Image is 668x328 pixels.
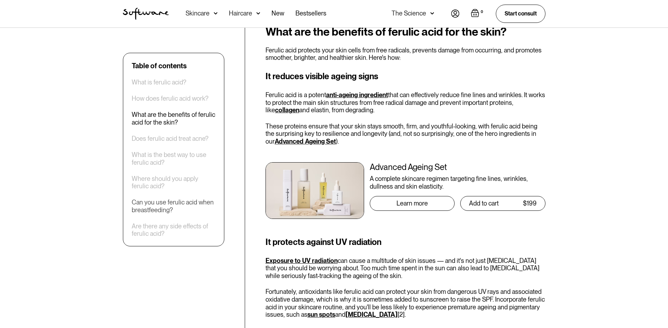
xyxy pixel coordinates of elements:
div: A complete skincare regimen targeting fine lines, wrinkles, dullness and skin elasticity. [370,175,545,190]
a: What is the best way to use ferulic acid? [132,151,216,166]
p: Fortunately, antioxidants like ferulic acid can protect your skin from dangerous UV rays and asso... [266,288,545,318]
div: Add to cart [469,200,499,207]
p: can cause a multitude of skin issues — and it's not just [MEDICAL_DATA] that you should be worryi... [266,257,545,280]
h3: It reduces visible ageing signs [266,70,545,83]
p: These proteins ensure that your skin stays smooth, firm, and youthful-looking, with ferulic acid ... [266,122,545,145]
div: Table of contents [132,62,187,70]
a: What are the benefits of ferulic acid for the skin? [132,111,216,126]
img: Software Logo [123,8,169,20]
img: arrow down [256,10,260,17]
img: arrow down [430,10,434,17]
a: Are there any side effects of ferulic acid? [132,222,216,237]
a: Start consult [496,5,545,23]
a: sun spots [307,311,335,318]
h3: It protects against UV radiation [266,236,545,248]
div: Skincare [186,10,210,17]
a: What is ferulic acid? [132,78,186,86]
div: $199 [523,200,537,207]
div: Learn more [397,200,428,207]
a: Open empty cart [471,9,485,19]
div: Advanced Ageing Set [370,162,545,172]
a: Advanced Ageing Set [275,138,336,145]
h2: What are the benefits of ferulic acid for the skin? [266,25,545,38]
a: [MEDICAL_DATA] [345,311,398,318]
div: 0 [479,9,485,15]
a: Can you use ferulic acid when breastfeeding? [132,198,216,214]
a: Where should you apply ferulic acid? [132,175,216,190]
div: The Science [392,10,426,17]
img: arrow down [214,10,218,17]
p: Ferulic acid protects your skin cells from free radicals, prevents damage from occurring, and pro... [266,46,545,62]
p: Ferulic acid is a potent that can effectively reduce fine lines and wrinkles. It works to protect... [266,91,545,114]
a: collagen [275,106,299,114]
a: Exposure to UV radiation [266,257,338,264]
a: home [123,8,169,20]
a: How does ferulic acid work? [132,95,208,102]
a: Does ferulic acid treat acne? [132,135,208,143]
a: anti-ageing ingredient [326,91,388,99]
div: Haircare [229,10,252,17]
a: Advanced Ageing SetA complete skincare regimen targeting fine lines, wrinkles, dullness and skin ... [266,162,545,219]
